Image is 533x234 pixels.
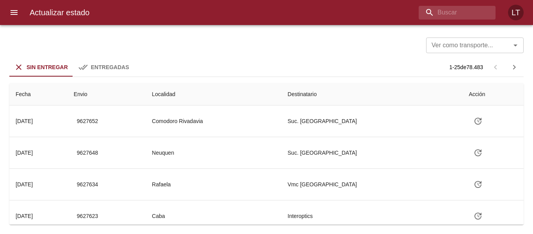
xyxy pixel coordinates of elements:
[74,146,101,160] button: 9627648
[449,63,483,71] p: 1 - 25 de 78.483
[146,137,281,168] td: Neuquen
[146,105,281,137] td: Comodoro Rivadavia
[74,177,101,192] button: 9627634
[505,58,524,77] span: Pagina siguiente
[510,40,521,51] button: Abrir
[508,5,524,20] div: LT
[16,118,33,124] div: [DATE]
[462,83,524,105] th: Acción
[74,114,101,129] button: 9627652
[469,181,487,187] span: Actualizar estado y agregar documentación
[508,5,524,20] div: Abrir información de usuario
[146,169,281,200] td: Rafaela
[469,213,487,219] span: Actualizar estado y agregar documentación
[27,64,68,70] span: Sin Entregar
[74,209,101,223] button: 9627623
[146,200,281,232] td: Caba
[16,150,33,156] div: [DATE]
[16,213,33,219] div: [DATE]
[419,6,482,20] input: buscar
[9,83,68,105] th: Fecha
[68,83,146,105] th: Envio
[281,83,462,105] th: Destinatario
[77,180,98,189] span: 9627634
[281,169,462,200] td: Vmc [GEOGRAPHIC_DATA]
[469,149,487,155] span: Actualizar estado y agregar documentación
[30,6,89,19] h6: Actualizar estado
[281,105,462,137] td: Suc. [GEOGRAPHIC_DATA]
[91,64,129,70] span: Entregadas
[281,200,462,232] td: Interoptics
[77,116,98,126] span: 9627652
[16,181,33,188] div: [DATE]
[281,137,462,168] td: Suc. [GEOGRAPHIC_DATA]
[5,3,23,22] button: menu
[146,83,281,105] th: Localidad
[77,148,98,158] span: 9627648
[77,211,98,221] span: 9627623
[9,58,135,77] div: Tabs Envios
[486,63,505,70] span: Pagina anterior
[469,118,487,124] span: Actualizar estado y agregar documentación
